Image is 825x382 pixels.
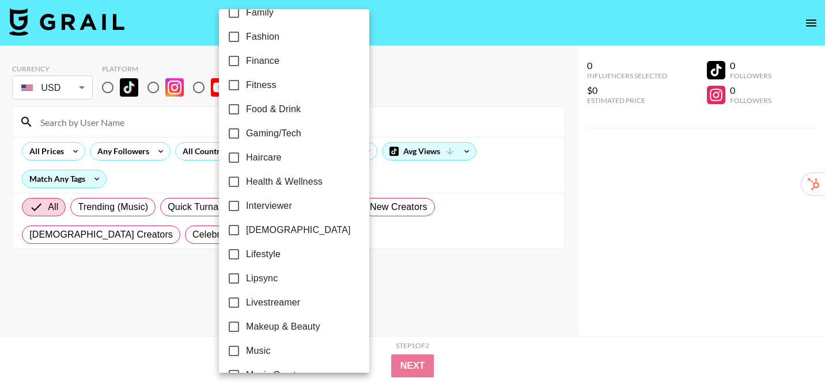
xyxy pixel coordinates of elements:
[246,320,320,334] span: Makeup & Beauty
[246,151,282,165] span: Haircare
[246,30,279,44] span: Fashion
[246,175,323,189] span: Health & Wellness
[246,272,278,285] span: Lipsync
[246,223,351,237] span: [DEMOGRAPHIC_DATA]
[246,102,301,116] span: Food & Drink
[246,368,305,382] span: Music Curator
[246,199,292,213] span: Interviewer
[246,127,301,140] span: Gaming/Tech
[246,296,300,310] span: Livestreamer
[246,78,277,92] span: Fitness
[246,344,271,358] span: Music
[246,247,281,261] span: Lifestyle
[246,54,279,68] span: Finance
[246,6,274,20] span: Family
[767,324,811,368] iframe: Drift Widget Chat Controller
